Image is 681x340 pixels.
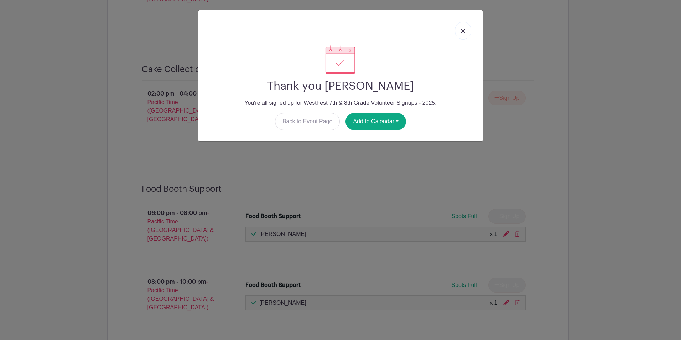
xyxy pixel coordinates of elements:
[316,45,365,74] img: signup_complete-c468d5dda3e2740ee63a24cb0ba0d3ce5d8a4ecd24259e683200fb1569d990c8.svg
[275,113,340,130] a: Back to Event Page
[345,113,406,130] button: Add to Calendar
[204,79,477,93] h2: Thank you [PERSON_NAME]
[204,99,477,107] p: You're all signed up for WestFest 7th & 8th Grade Volunteer Signups - 2025.
[461,29,465,33] img: close_button-5f87c8562297e5c2d7936805f587ecaba9071eb48480494691a3f1689db116b3.svg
